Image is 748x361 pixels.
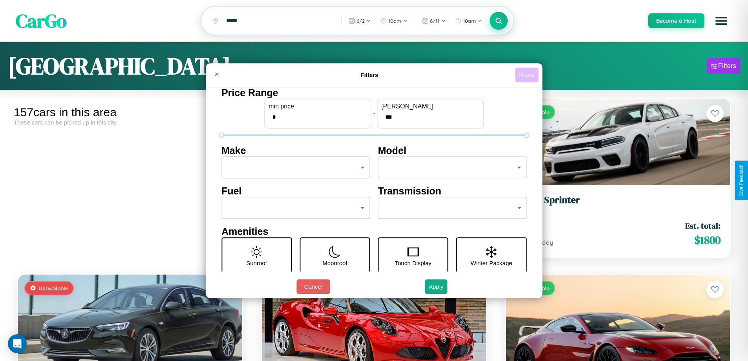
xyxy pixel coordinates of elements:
div: 157 cars in this area [14,106,246,119]
button: 10am [377,15,411,27]
span: CarGo [16,8,67,34]
p: Touch Display [395,258,431,268]
h1: [GEOGRAPHIC_DATA] [8,50,231,82]
div: These cars can be picked up in this city. [14,119,246,126]
span: 6 / 11 [430,18,439,24]
div: Give Feedback [739,165,744,196]
h4: Amenities [221,226,527,237]
h4: Model [378,145,527,156]
span: 10am [463,18,476,24]
span: 10am [388,18,401,24]
h4: Fuel [221,185,370,197]
button: Open menu [710,10,732,32]
p: - [373,108,375,119]
span: Unavailable [38,285,68,291]
div: Filters [718,62,736,70]
div: Open Intercom Messenger [8,334,27,353]
button: Become a Host [648,13,704,28]
button: Cancel [296,279,330,294]
p: Sunroof [246,258,267,268]
button: 6/11 [418,15,450,27]
button: 10am [451,15,486,27]
span: 6 / 2 [357,18,365,24]
button: Apply [425,279,448,294]
button: 6/2 [345,15,375,27]
button: Reset [515,68,538,82]
h4: Filters [224,71,515,78]
p: Moonroof [322,258,347,268]
h4: Make [221,145,370,156]
span: $ 1800 [694,232,721,248]
span: Est. total: [685,220,721,231]
h4: Transmission [378,185,527,197]
label: min price [269,103,367,110]
a: Dodge Sprinter2022 [516,194,721,214]
button: Filters [707,58,740,74]
p: Winter Package [471,258,512,268]
label: [PERSON_NAME] [381,103,479,110]
h3: Dodge Sprinter [516,194,721,206]
h4: Price Range [221,87,527,99]
span: / day [537,238,553,246]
